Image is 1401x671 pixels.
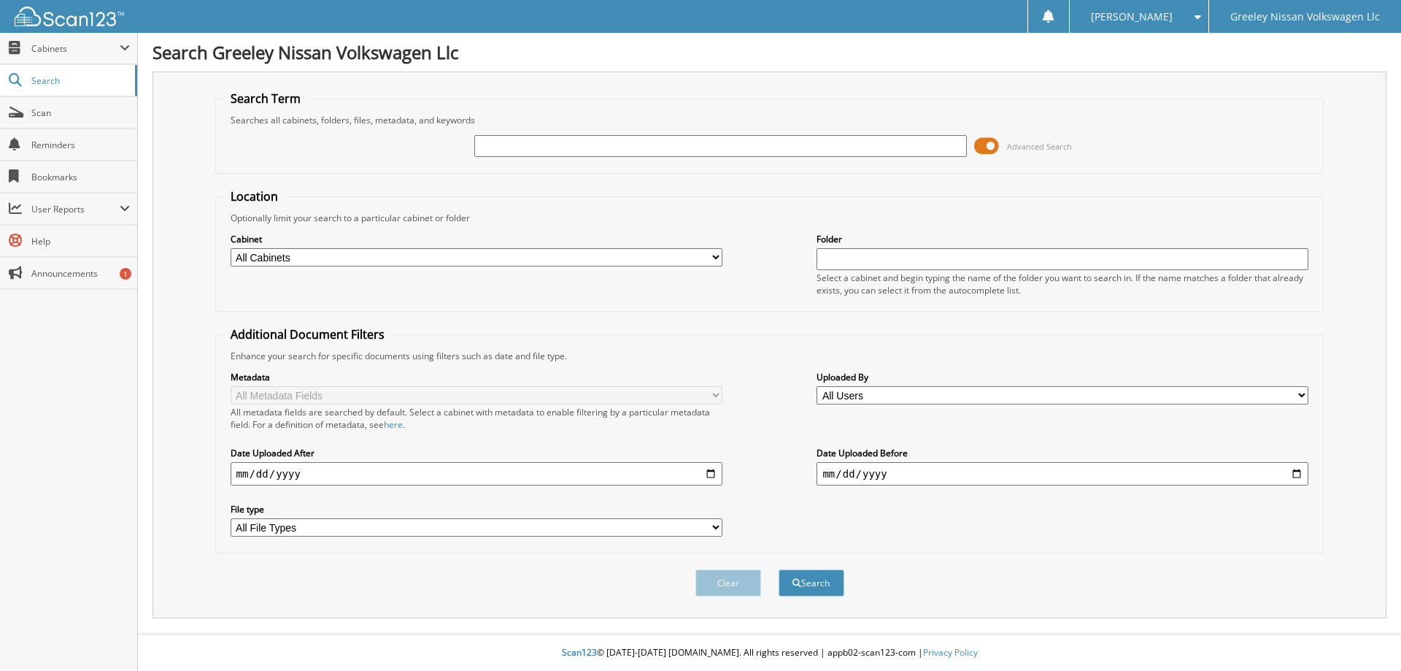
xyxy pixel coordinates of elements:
[231,406,722,431] div: All metadata fields are searched by default. Select a cabinet with metadata to enable filtering b...
[223,212,1316,224] div: Optionally limit your search to a particular cabinet or folder
[223,114,1316,126] div: Searches all cabinets, folders, files, metadata, and keywords
[384,418,403,431] a: here
[817,272,1308,296] div: Select a cabinet and begin typing the name of the folder you want to search in. If the name match...
[31,139,130,151] span: Reminders
[779,570,844,597] button: Search
[31,42,120,55] span: Cabinets
[695,570,761,597] button: Clear
[223,326,392,342] legend: Additional Document Filters
[1230,12,1380,21] span: Greeley Nissan Volkswagen Llc
[1091,12,1173,21] span: [PERSON_NAME]
[231,233,722,245] label: Cabinet
[923,646,978,659] a: Privacy Policy
[153,40,1386,64] h1: Search Greeley Nissan Volkswagen Llc
[31,267,130,280] span: Announcements
[817,462,1308,486] input: end
[31,203,120,215] span: User Reports
[138,635,1401,671] div: © [DATE]-[DATE] [DOMAIN_NAME]. All rights reserved | appb02-scan123-com |
[31,107,130,119] span: Scan
[817,447,1308,459] label: Date Uploaded Before
[223,350,1316,362] div: Enhance your search for specific documents using filters such as date and file type.
[562,646,597,659] span: Scan123
[223,188,285,204] legend: Location
[817,233,1308,245] label: Folder
[231,462,722,486] input: start
[817,371,1308,383] label: Uploaded By
[231,371,722,383] label: Metadata
[120,268,131,280] div: 1
[223,91,308,107] legend: Search Term
[15,7,124,26] img: scan123-logo-white.svg
[1007,141,1072,152] span: Advanced Search
[231,447,722,459] label: Date Uploaded After
[231,503,722,515] label: File type
[31,171,130,183] span: Bookmarks
[31,235,130,248] span: Help
[31,74,128,87] span: Search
